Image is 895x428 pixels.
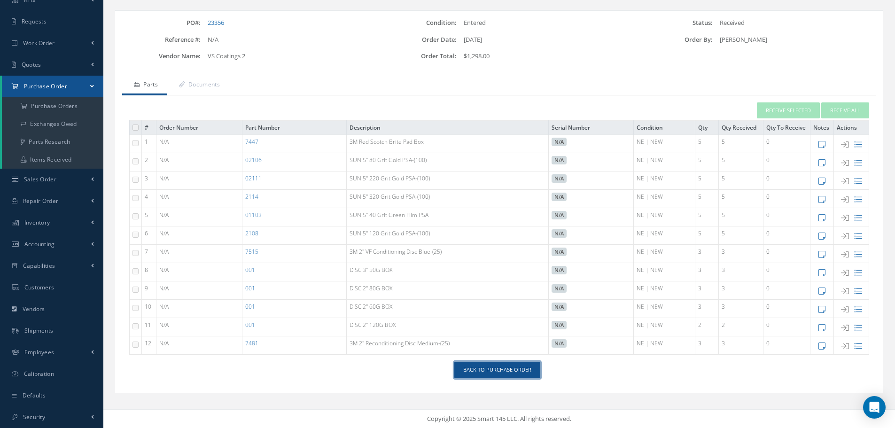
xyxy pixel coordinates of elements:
[552,156,567,164] div: N/A
[24,218,50,226] span: Inventory
[23,197,59,205] span: Repair Order
[159,138,169,146] span: N/A
[695,171,719,190] td: 5
[719,318,763,336] td: 2
[115,19,201,26] label: PO#:
[242,121,347,135] th: Part Number
[347,226,549,245] td: SUN 5" 120 Grit Gold PSA-(100)
[841,233,849,241] a: Receive Part
[841,178,849,186] a: Receive Part
[24,175,56,183] span: Sales Order
[552,303,567,311] div: N/A
[633,336,695,355] td: NE | NEW
[841,343,849,351] a: Receive Part
[347,190,549,208] td: SUN 5" 320 Grit Gold PSA-(100)
[245,248,258,256] a: 7515
[841,251,849,259] a: Receive Part
[142,135,156,153] td: 1
[159,248,169,256] span: N/A
[371,36,457,43] label: Order Date:
[159,174,169,182] span: N/A
[142,245,156,263] td: 7
[854,196,862,204] a: View part details
[627,19,713,26] label: Status:
[245,211,262,219] a: 01103
[713,35,883,45] div: [PERSON_NAME]
[763,226,810,245] td: 0
[695,300,719,318] td: 3
[347,245,549,263] td: 3M 2" VF Conditioning Disc Blue-(25)
[159,266,169,274] span: N/A
[552,211,567,219] div: N/A
[763,190,810,208] td: 0
[695,208,719,226] td: 5
[115,53,201,60] label: Vendor Name:
[24,82,67,90] span: Purchase Order
[159,229,169,237] span: N/A
[695,121,719,135] th: Qty
[245,138,258,146] a: 7447
[841,160,849,168] a: Receive Part
[552,284,567,293] div: N/A
[347,263,549,281] td: DISC 3" 50G BOX
[633,153,695,171] td: NE | NEW
[24,370,54,378] span: Calibration
[2,97,103,115] a: Purchase Orders
[719,281,763,300] td: 3
[24,327,54,335] span: Shipments
[719,190,763,208] td: 5
[245,339,258,347] a: 7481
[854,270,862,278] a: View part details
[763,263,810,281] td: 0
[2,76,103,97] a: Purchase Order
[854,233,862,241] a: View part details
[763,300,810,318] td: 0
[201,35,371,45] div: N/A
[142,226,156,245] td: 6
[821,102,869,119] button: Receive All
[763,208,810,226] td: 0
[159,284,169,292] span: N/A
[159,156,169,164] span: N/A
[854,215,862,223] a: View part details
[841,325,849,333] a: Receive Part
[347,318,549,336] td: DISC 2" 120G BOX
[695,153,719,171] td: 5
[457,52,627,61] div: $1,298.00
[841,196,849,204] a: Receive Part
[23,305,45,313] span: Vendors
[633,245,695,263] td: NE | NEW
[2,151,103,169] a: Items Received
[854,251,862,259] a: View part details
[142,208,156,226] td: 5
[347,171,549,190] td: SUN 5" 220 Grit Gold PSA-(100)
[719,336,763,355] td: 3
[245,321,255,329] a: 001
[142,171,156,190] td: 3
[695,135,719,153] td: 5
[115,36,201,43] label: Reference #:
[552,321,567,329] div: N/A
[763,135,810,153] td: 0
[347,135,549,153] td: 3M Red Scotch Brite Pad Box
[757,102,820,119] button: Receive Selected
[834,121,869,135] th: Actions
[245,174,262,182] a: 02111
[854,306,862,314] a: View part details
[633,208,695,226] td: NE | NEW
[347,336,549,355] td: 3M 2" Reconditioning Disc Medium-(25)
[633,135,695,153] td: NE | NEW
[552,229,567,238] div: N/A
[763,153,810,171] td: 0
[371,19,457,26] label: Condition:
[763,318,810,336] td: 0
[695,190,719,208] td: 5
[245,156,262,164] a: 02106
[763,336,810,355] td: 0
[763,281,810,300] td: 0
[719,226,763,245] td: 5
[695,336,719,355] td: 3
[695,263,719,281] td: 3
[763,171,810,190] td: 0
[719,121,763,135] th: Qty Received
